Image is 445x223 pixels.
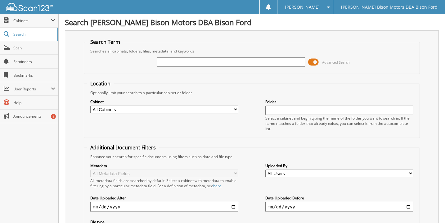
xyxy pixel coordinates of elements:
h1: Search [PERSON_NAME] Bison Motors DBA Bison Ford [65,17,439,27]
span: [PERSON_NAME] Bison Motors DBA Bison Ford [341,5,438,9]
label: Cabinet [90,99,238,104]
div: Searches all cabinets, folders, files, metadata, and keywords [87,48,416,54]
span: Scan [13,45,55,51]
span: Help [13,100,55,105]
span: Announcements [13,114,55,119]
span: Cabinets [13,18,51,23]
input: end [265,202,413,212]
div: Select a cabinet and begin typing the name of the folder you want to search in. If the name match... [265,116,413,131]
span: Advanced Search [322,60,350,65]
a: here [213,183,221,189]
span: Bookmarks [13,73,55,78]
span: Search [13,32,54,37]
div: All metadata fields are searched by default. Select a cabinet with metadata to enable filtering b... [90,178,238,189]
label: Uploaded By [265,163,413,168]
label: Date Uploaded After [90,195,238,201]
img: scan123-logo-white.svg [6,3,53,11]
span: User Reports [13,86,51,92]
label: Folder [265,99,413,104]
span: [PERSON_NAME] [285,5,320,9]
label: Date Uploaded Before [265,195,413,201]
legend: Additional Document Filters [87,144,159,151]
input: start [90,202,238,212]
legend: Search Term [87,39,123,45]
label: Metadata [90,163,238,168]
span: Reminders [13,59,55,64]
legend: Location [87,80,114,87]
div: Optionally limit your search to a particular cabinet or folder [87,90,416,95]
div: 1 [51,114,56,119]
div: Enhance your search for specific documents using filters such as date and file type. [87,154,416,159]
